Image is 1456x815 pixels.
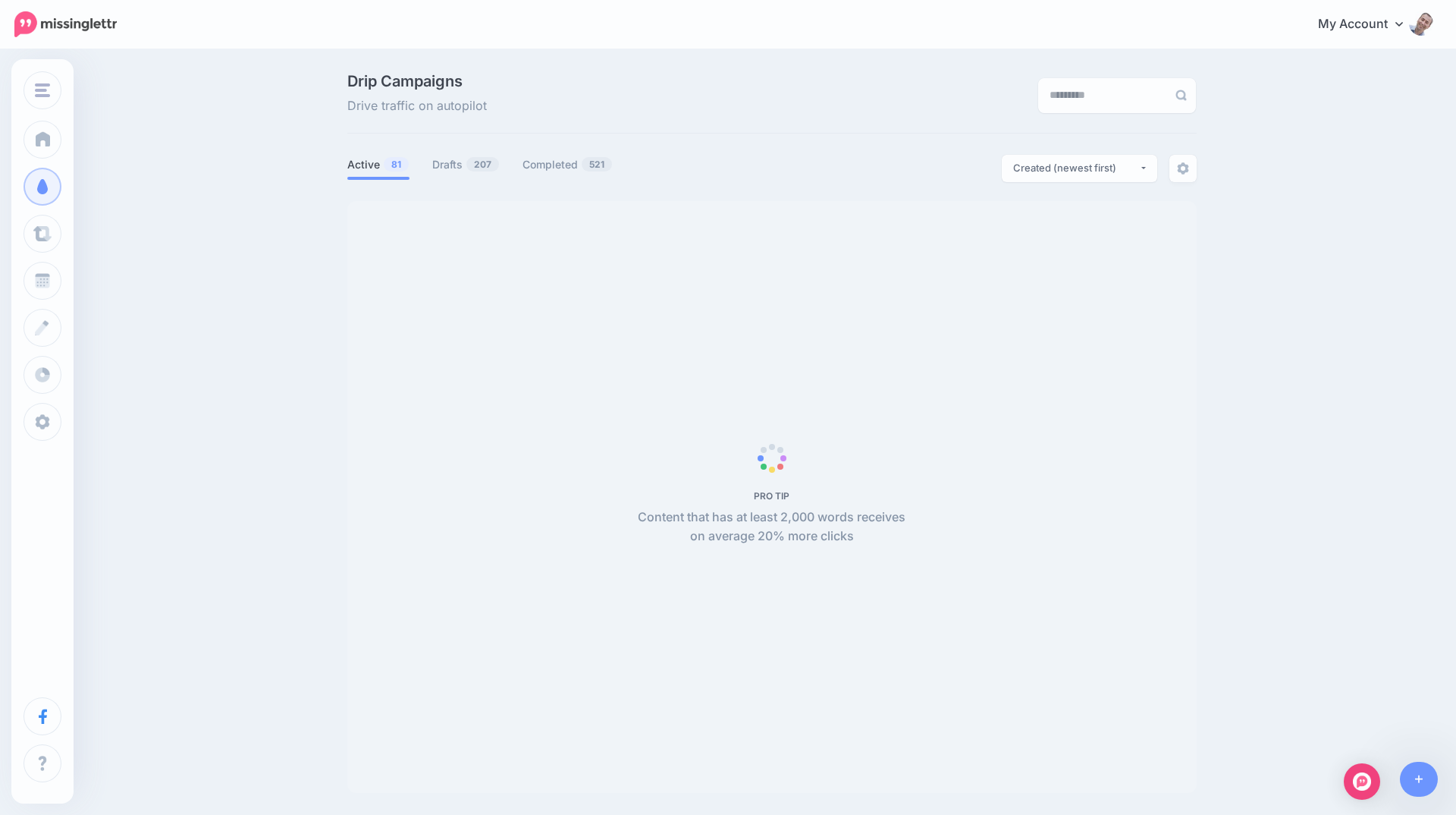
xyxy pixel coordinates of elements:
span: 521 [582,157,612,171]
img: search-grey-6.png [1175,90,1187,101]
span: Drive traffic on autopilot [347,96,487,116]
img: settings-grey.png [1177,162,1189,175]
h5: PRO TIP [629,490,914,502]
span: 81 [384,157,409,171]
a: Completed521 [522,156,613,174]
a: Drafts207 [432,156,500,174]
img: menu.png [35,83,50,97]
span: 207 [466,157,499,171]
a: Active81 [347,156,409,174]
div: Created (newest first) [1013,161,1139,175]
p: Content that has at least 2,000 words receives on average 20% more clicks [629,508,914,547]
button: Created (newest first) [1002,155,1157,182]
div: Open Intercom Messenger [1344,763,1380,800]
a: My Account [1303,6,1433,43]
span: Drip Campaigns [347,74,487,89]
img: Missinglettr [14,11,117,37]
